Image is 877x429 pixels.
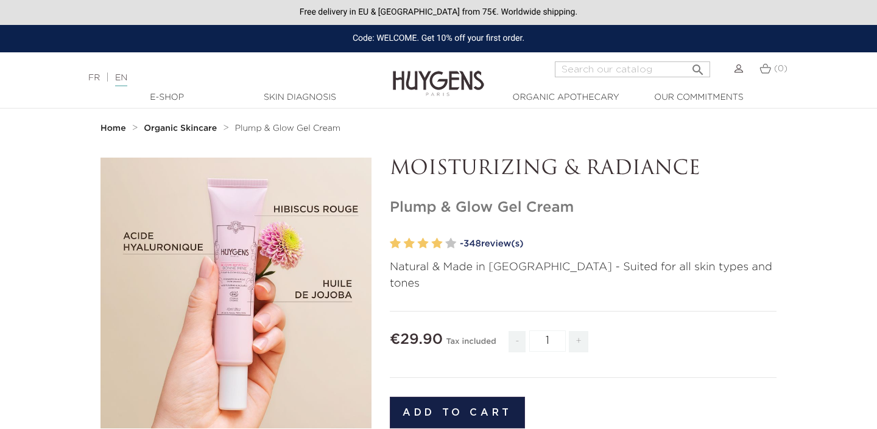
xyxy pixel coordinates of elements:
[687,58,709,74] button: 
[418,235,429,253] label: 3
[115,74,127,86] a: EN
[555,61,710,77] input: Search
[509,331,526,352] span: -
[100,124,126,133] strong: Home
[463,239,481,248] span: 348
[431,235,442,253] label: 4
[390,199,777,217] h1: Plump & Glow Gel Cream
[774,65,787,73] span: (0)
[100,124,129,133] a: Home
[390,332,443,347] span: €29.90
[446,329,496,361] div: Tax included
[569,331,588,352] span: +
[82,71,356,85] div: |
[393,51,484,98] img: Huygens
[144,124,220,133] a: Organic Skincare
[235,124,340,133] a: Plump & Glow Gel Cream
[239,91,361,104] a: Skin Diagnosis
[144,124,217,133] strong: Organic Skincare
[390,397,525,428] button: Add to cart
[638,91,759,104] a: Our commitments
[505,91,627,104] a: Organic Apothecary
[691,59,705,74] i: 
[390,235,401,253] label: 1
[390,158,777,181] p: MOISTURIZING & RADIANCE
[529,330,566,352] input: Quantity
[88,74,100,82] a: FR
[460,235,777,253] a: -348review(s)
[106,91,228,104] a: E-Shop
[404,235,415,253] label: 2
[390,259,777,292] p: Natural & Made in [GEOGRAPHIC_DATA] - Suited for all skin types and tones
[445,235,456,253] label: 5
